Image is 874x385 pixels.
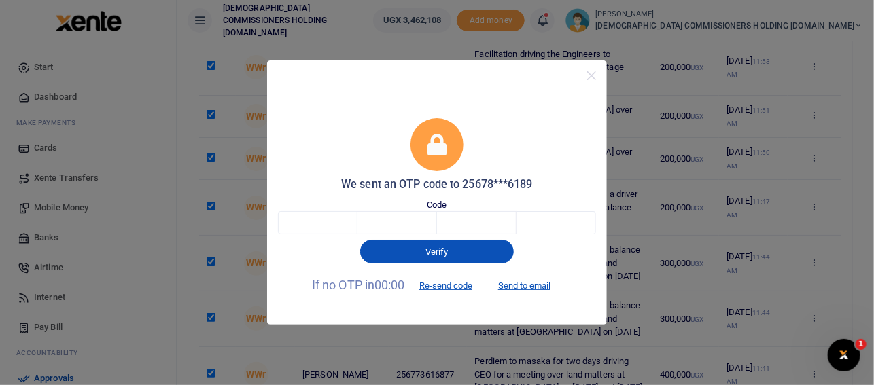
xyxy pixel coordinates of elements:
[487,274,562,297] button: Send to email
[408,274,484,297] button: Re-send code
[360,240,514,263] button: Verify
[374,278,405,292] span: 00:00
[427,198,447,212] label: Code
[312,278,484,292] span: If no OTP in
[582,66,601,86] button: Close
[856,339,867,350] span: 1
[278,178,596,191] h5: We sent an OTP code to 25678***6189
[828,339,860,371] iframe: Intercom live chat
